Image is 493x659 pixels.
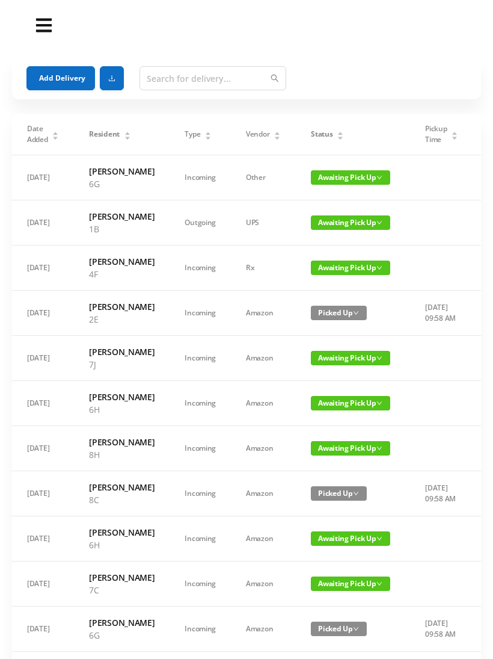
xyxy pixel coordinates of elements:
i: icon: down [376,220,382,226]
i: icon: caret-down [274,135,281,138]
td: [DATE] [12,471,74,516]
p: 6G [89,178,155,190]
i: icon: down [376,536,382,542]
i: icon: down [376,355,382,361]
td: Incoming [170,336,231,381]
i: icon: caret-down [52,135,59,138]
span: Picked Up [311,306,367,320]
button: Add Delivery [26,66,95,90]
i: icon: down [353,626,359,632]
td: Amazon [231,381,296,426]
h6: [PERSON_NAME] [89,616,155,629]
span: Awaiting Pick Up [311,261,390,275]
div: Sort [124,130,131,137]
div: Sort [337,130,344,137]
p: 6G [89,629,155,642]
i: icon: caret-down [124,135,130,138]
span: Resident [89,129,120,140]
span: Awaiting Pick Up [311,577,390,591]
span: Type [185,129,200,140]
input: Search for delivery... [139,66,286,90]
p: 2E [89,313,155,326]
td: Rx [231,246,296,291]
span: Awaiting Pick Up [311,170,390,185]
td: Amazon [231,607,296,652]
i: icon: down [376,175,382,181]
span: Awaiting Pick Up [311,441,390,456]
td: [DATE] [12,607,74,652]
i: icon: caret-up [205,130,212,134]
div: Sort [274,130,281,137]
td: [DATE] [12,516,74,562]
td: UPS [231,200,296,246]
td: Incoming [170,562,231,607]
p: 8C [89,493,155,506]
span: Awaiting Pick Up [311,215,390,230]
td: Other [231,155,296,200]
i: icon: down [353,490,359,497]
i: icon: caret-up [52,130,59,134]
td: [DATE] [12,200,74,246]
td: [DATE] [12,562,74,607]
p: 6H [89,539,155,551]
td: [DATE] [12,291,74,336]
td: Amazon [231,336,296,381]
td: [DATE] 09:58 AM [410,607,473,652]
td: Amazon [231,291,296,336]
i: icon: down [376,400,382,406]
h6: [PERSON_NAME] [89,481,155,493]
td: [DATE] [12,426,74,471]
i: icon: down [376,445,382,451]
td: Amazon [231,426,296,471]
td: [DATE] 09:58 AM [410,291,473,336]
p: 6H [89,403,155,416]
td: Incoming [170,426,231,471]
h6: [PERSON_NAME] [89,436,155,448]
h6: [PERSON_NAME] [89,165,155,178]
h6: [PERSON_NAME] [89,300,155,313]
span: Vendor [246,129,269,140]
div: Sort [204,130,212,137]
h6: [PERSON_NAME] [89,391,155,403]
td: [DATE] [12,246,74,291]
td: Amazon [231,562,296,607]
i: icon: caret-down [337,135,344,138]
i: icon: caret-down [452,135,458,138]
p: 4F [89,268,155,280]
p: 7J [89,358,155,371]
td: Incoming [170,471,231,516]
td: Incoming [170,155,231,200]
i: icon: down [376,265,382,271]
span: Awaiting Pick Up [311,531,390,546]
h6: [PERSON_NAME] [89,571,155,584]
span: Picked Up [311,622,367,636]
i: icon: search [271,74,279,82]
span: Status [311,129,332,140]
i: icon: down [376,581,382,587]
h6: [PERSON_NAME] [89,345,155,358]
p: 7C [89,584,155,596]
div: Sort [52,130,59,137]
h6: [PERSON_NAME] [89,255,155,268]
span: Awaiting Pick Up [311,351,390,365]
td: Incoming [170,607,231,652]
td: Incoming [170,291,231,336]
i: icon: caret-up [452,130,458,134]
td: [DATE] [12,336,74,381]
h6: [PERSON_NAME] [89,210,155,223]
td: Amazon [231,471,296,516]
i: icon: caret-up [124,130,130,134]
td: Incoming [170,381,231,426]
span: Date Added [27,123,48,145]
p: 1B [89,223,155,235]
h6: [PERSON_NAME] [89,526,155,539]
td: Outgoing [170,200,231,246]
td: [DATE] 09:58 AM [410,471,473,516]
td: Incoming [170,246,231,291]
td: [DATE] [12,381,74,426]
i: icon: caret-up [274,130,281,134]
i: icon: caret-up [337,130,344,134]
td: Incoming [170,516,231,562]
div: Sort [451,130,458,137]
i: icon: down [353,310,359,316]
